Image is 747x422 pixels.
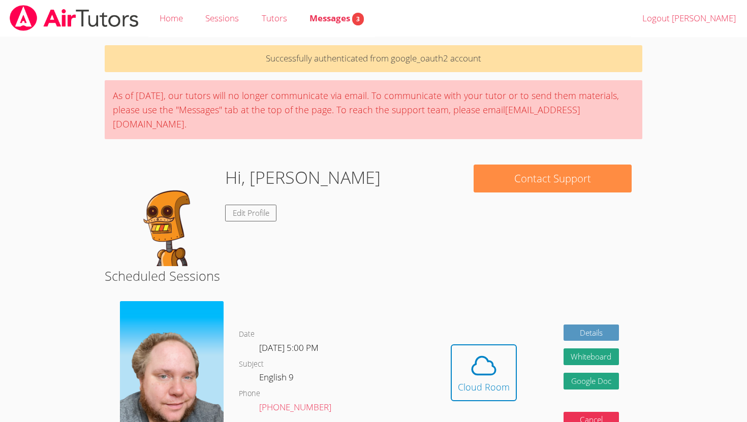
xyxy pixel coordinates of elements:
span: Messages [309,12,364,24]
a: Edit Profile [225,205,277,221]
a: Details [564,324,619,341]
span: 3 [352,13,364,25]
img: airtutors_banner-c4298cdbf04f3fff15de1276eac7730deb9818008684d7c2e4769d2f7ddbe033.png [9,5,140,31]
button: Cloud Room [451,344,517,401]
div: Cloud Room [458,380,510,394]
p: Successfully authenticated from google_oauth2 account [105,45,642,72]
img: default.png [115,165,217,266]
button: Contact Support [474,165,631,192]
h1: Hi, [PERSON_NAME] [225,165,381,190]
dt: Date [239,328,255,341]
button: Whiteboard [564,348,619,365]
a: Google Doc [564,373,619,389]
div: As of [DATE], our tutors will no longer communicate via email. To communicate with your tutor or ... [105,80,642,139]
a: [PHONE_NUMBER] [259,401,331,413]
dd: English 9 [259,370,296,387]
h2: Scheduled Sessions [105,266,642,285]
span: [DATE] 5:00 PM [259,342,319,353]
dt: Subject [239,358,264,371]
dt: Phone [239,387,260,400]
